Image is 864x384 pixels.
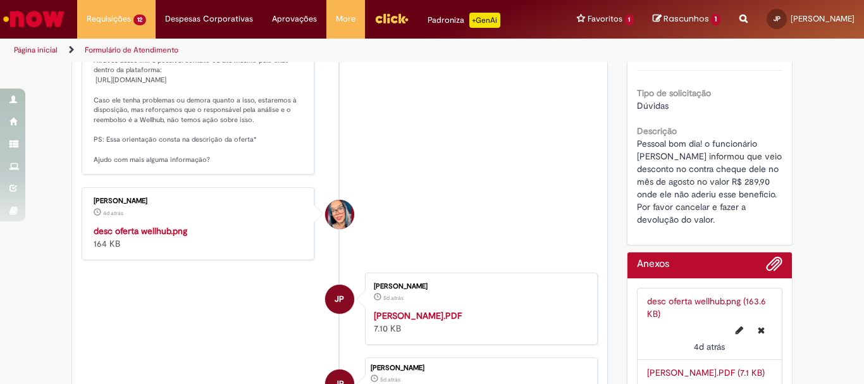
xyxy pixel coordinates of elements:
span: Requisições [87,13,131,25]
span: Aprovações [272,13,317,25]
a: [PERSON_NAME].PDF [374,310,462,321]
span: Despesas Corporativas [165,13,253,25]
a: [PERSON_NAME].PDF (7.1 KB) [647,367,765,378]
a: desc oferta wellhub.png [94,225,187,237]
a: Página inicial [14,45,58,55]
div: Joelma De Oliveira Pereira [325,285,354,314]
span: 5d atrás [380,376,400,383]
time: 28/08/2025 08:16:38 [380,376,400,383]
span: 1 [625,15,634,25]
span: Dúvidas [637,100,669,111]
img: click_logo_yellow_360x200.png [374,9,409,28]
time: 29/08/2025 09:09:03 [103,209,123,217]
p: +GenAi [469,13,500,28]
span: 4d atrás [103,209,123,217]
div: [PERSON_NAME] [374,283,584,290]
a: Formulário de Atendimento [85,45,178,55]
span: More [336,13,355,25]
div: [PERSON_NAME] [94,197,304,205]
h2: Anexos [637,259,669,270]
span: Favoritos [588,13,622,25]
div: 7.10 KB [374,309,584,335]
span: Pessoal bom dia! o funcionário [PERSON_NAME] informou que veio desconto no contra cheque dele no ... [637,138,784,225]
button: Excluir desc oferta wellhub.png [750,320,772,340]
a: desc oferta wellhub.png (163.6 KB) [647,295,766,319]
span: JP [774,15,781,23]
time: 29/08/2025 09:09:03 [694,341,725,352]
span: JP [335,284,344,314]
button: Adicionar anexos [766,256,782,278]
span: 1 [711,14,720,25]
span: Rascunhos [663,13,709,25]
button: Editar nome de arquivo desc oferta wellhub.png [728,320,751,340]
span: 12 [133,15,146,25]
span: 4d atrás [694,341,725,352]
b: Descrição [637,125,677,137]
div: 164 KB [94,225,304,250]
img: ServiceNow [1,6,66,32]
div: Maira Priscila Da Silva Arnaldo [325,200,354,229]
div: Padroniza [428,13,500,28]
b: Tipo de solicitação [637,87,711,99]
span: 5d atrás [383,294,404,302]
time: 28/08/2025 08:16:35 [383,294,404,302]
ul: Trilhas de página [9,39,567,62]
div: [PERSON_NAME] [371,364,591,372]
a: Rascunhos [653,13,720,25]
span: [PERSON_NAME] [791,13,855,24]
